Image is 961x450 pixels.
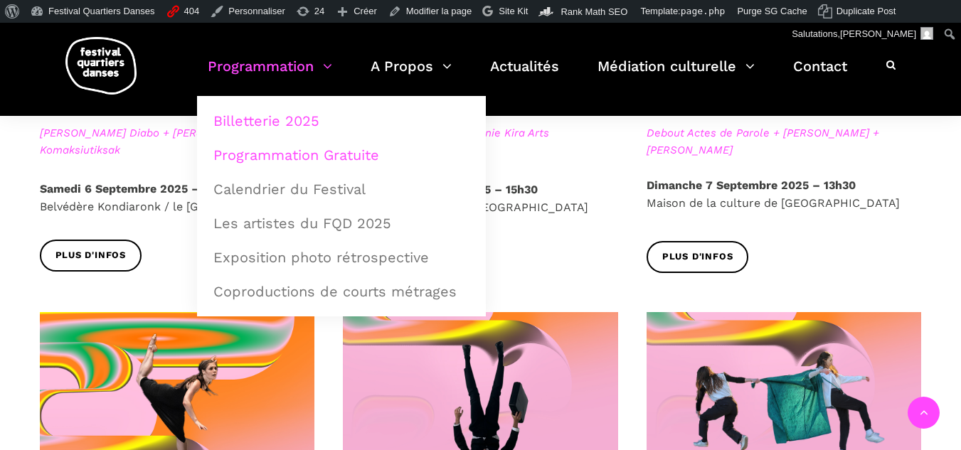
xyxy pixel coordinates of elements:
span: [PERSON_NAME] Diabo + [PERSON_NAME] + Simik Komaksiutiksak [40,124,315,159]
a: A Propos [371,54,452,96]
span: Debout Actes de Parole + [PERSON_NAME] + [PERSON_NAME] [647,124,922,159]
p: Belvédère Kondiaronk / le [GEOGRAPHIC_DATA] [40,180,315,216]
a: Plus d'infos [40,240,142,272]
a: Exposition photo rétrospective [205,241,478,274]
a: Billetterie 2025 [205,105,478,137]
strong: Samedi 6 Septembre 2025 – 11h30 [40,182,233,195]
span: Plus d'infos [662,250,733,264]
p: Maison de la culture de [GEOGRAPHIC_DATA] [647,176,922,213]
span: page.php [681,6,726,16]
a: Calendrier du Festival [205,173,478,205]
a: Actualités [490,54,559,96]
a: Les artistes du FQD 2025 [205,207,478,240]
span: Rank Math SEO [561,6,627,17]
a: Salutations, [787,23,939,45]
a: Contact [793,54,847,96]
a: Coproductions de courts métrages [205,275,478,308]
a: Programmation Gratuite [205,139,478,171]
span: [PERSON_NAME] [840,28,916,39]
a: Plus d'infos [647,241,749,273]
strong: Dimanche 7 Septembre 2025 – 13h30 [647,178,856,192]
span: Plus d'infos [55,248,127,263]
span: Site Kit [499,6,528,16]
a: Médiation culturelle [598,54,755,96]
a: Programmation [208,54,332,96]
img: logo-fqd-med [65,37,137,95]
